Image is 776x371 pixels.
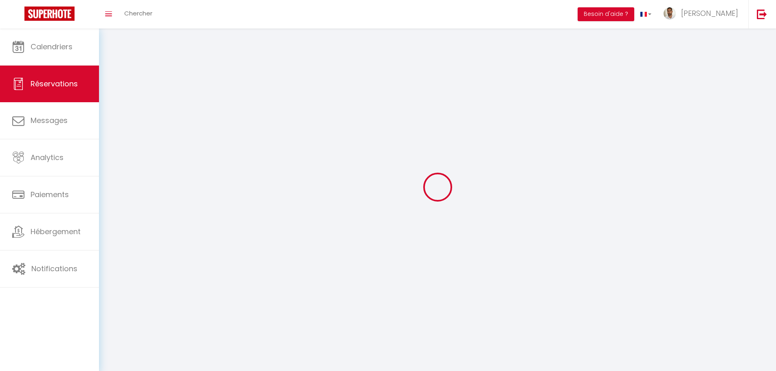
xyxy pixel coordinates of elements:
img: logout [757,9,767,19]
span: Hébergement [31,226,81,237]
span: Calendriers [31,42,73,52]
span: Réservations [31,79,78,89]
span: Analytics [31,152,64,162]
span: Notifications [31,263,77,274]
span: [PERSON_NAME] [681,8,738,18]
span: Messages [31,115,68,125]
span: Paiements [31,189,69,200]
img: ... [664,7,676,20]
img: Super Booking [24,7,75,21]
button: Besoin d'aide ? [578,7,634,21]
span: Chercher [124,9,152,18]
